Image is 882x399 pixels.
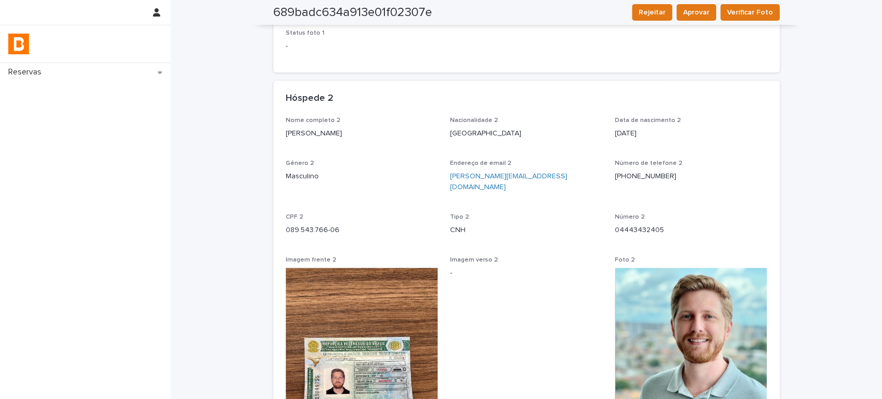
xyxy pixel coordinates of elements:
[8,34,29,54] img: zVaNuJHRTjyIjT5M9Xd5
[450,160,512,166] span: Endereço de email 2
[286,171,438,182] p: Masculino
[720,4,780,21] button: Verificar Foto
[632,4,672,21] button: Rejeitar
[286,160,314,166] span: Gênero 2
[286,117,341,124] span: Nome completo 2
[450,173,567,191] a: [PERSON_NAME][EMAIL_ADDRESS][DOMAIN_NAME]
[286,41,438,52] p: -
[676,4,716,21] button: Aprovar
[615,257,635,263] span: Foto 2
[450,117,498,124] span: Nacionalidade 2
[450,257,498,263] span: Imagem verso 2
[286,225,438,236] p: 089.543.766-06
[615,214,645,220] span: Número 2
[450,225,602,236] p: CNH
[450,214,469,220] span: Tipo 2
[615,117,681,124] span: Data de nascimento 2
[639,7,666,18] span: Rejeitar
[683,7,709,18] span: Aprovar
[286,128,438,139] p: [PERSON_NAME]
[450,268,602,279] p: -
[4,67,50,77] p: Reservas
[286,30,324,36] span: Status foto 1
[286,93,333,104] h2: Hóspede 2
[450,128,602,139] p: [GEOGRAPHIC_DATA]
[615,173,676,180] a: [PHONE_NUMBER]
[286,257,336,263] span: Imagem frente 2
[615,225,767,236] p: 04443432405
[273,5,432,20] h2: 689badc634a913e01f02307e
[615,160,683,166] span: Número de telefone 2
[727,7,773,18] span: Verificar Foto
[615,128,767,139] p: [DATE]
[286,214,303,220] span: CPF 2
